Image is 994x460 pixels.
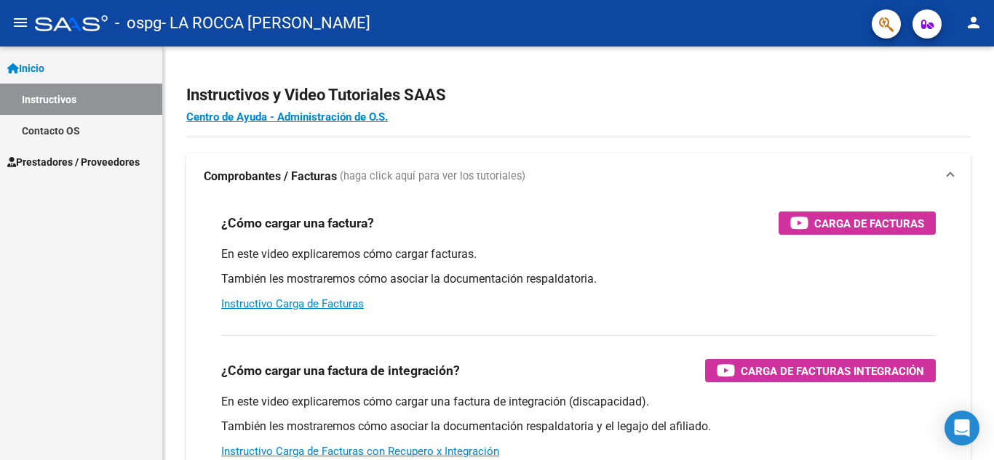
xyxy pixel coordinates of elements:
mat-icon: menu [12,14,29,31]
button: Carga de Facturas [779,211,936,235]
strong: Comprobantes / Facturas [204,169,337,185]
span: Carga de Facturas Integración [741,362,924,380]
h3: ¿Cómo cargar una factura de integración? [221,360,460,381]
p: En este video explicaremos cómo cargar una factura de integración (discapacidad). [221,394,936,410]
span: Carga de Facturas [814,214,924,233]
button: Carga de Facturas Integración [705,359,936,382]
mat-icon: person [965,14,982,31]
h3: ¿Cómo cargar una factura? [221,213,374,233]
p: En este video explicaremos cómo cargar facturas. [221,246,936,262]
a: Instructivo Carga de Facturas con Recupero x Integración [221,445,499,458]
a: Centro de Ayuda - Administración de O.S. [186,110,388,124]
span: Prestadores / Proveedores [7,154,140,170]
div: Open Intercom Messenger [945,411,979,445]
a: Instructivo Carga de Facturas [221,297,364,310]
span: Inicio [7,60,44,76]
h2: Instructivos y Video Tutoriales SAAS [186,81,971,109]
span: (haga click aquí para ver los tutoriales) [340,169,525,185]
span: - ospg [115,7,162,39]
mat-expansion-panel-header: Comprobantes / Facturas (haga click aquí para ver los tutoriales) [186,153,971,200]
p: También les mostraremos cómo asociar la documentación respaldatoria y el legajo del afiliado. [221,419,936,435]
p: También les mostraremos cómo asociar la documentación respaldatoria. [221,271,936,287]
span: - LA ROCCA [PERSON_NAME] [162,7,370,39]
